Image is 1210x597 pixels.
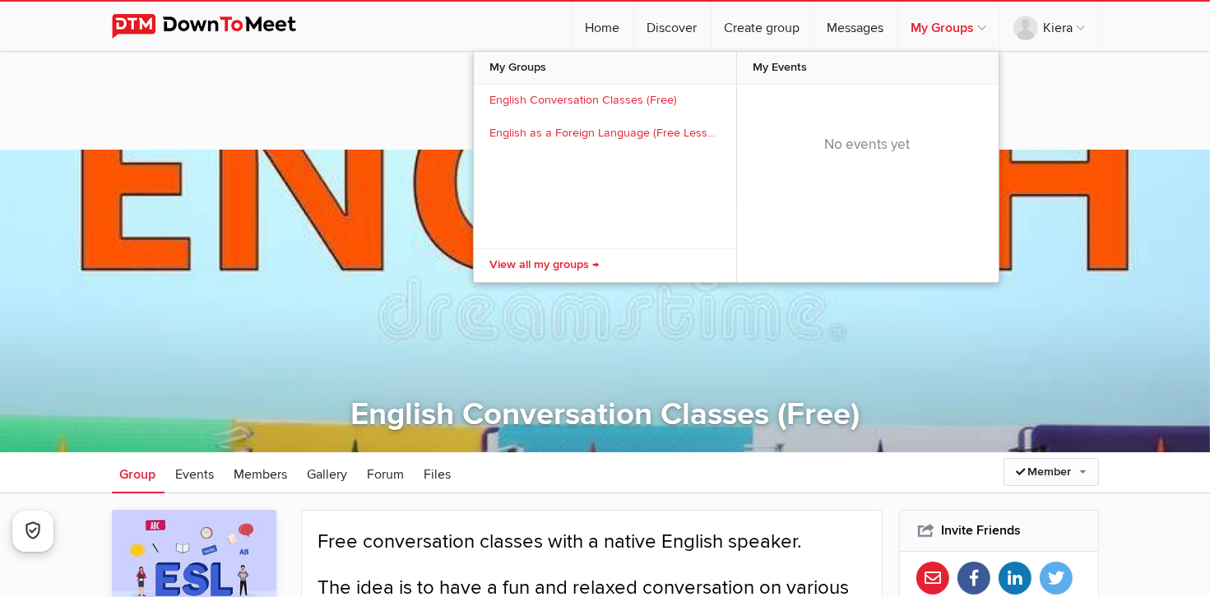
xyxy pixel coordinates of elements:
[474,52,736,85] span: My Groups
[120,466,156,483] span: Group
[573,2,633,51] a: Home
[737,52,999,85] span: My Events
[368,466,405,483] span: Forum
[416,452,460,493] a: Files
[916,511,1082,550] h2: Invite Friends
[112,452,165,493] a: Group
[424,466,452,483] span: Files
[474,118,736,150] a: English as a Foreign Language (Free Lessons)
[359,452,413,493] a: Forum
[168,452,223,493] a: Events
[112,14,322,39] img: DownToMeet
[712,2,814,51] a: Create group
[474,248,736,282] a: View all my groups →
[1004,458,1099,486] a: Member
[814,2,897,51] a: Messages
[318,530,803,553] span: Free conversation classes with a native English speaker.
[299,452,356,493] a: Gallery
[308,466,348,483] span: Gallery
[176,466,215,483] span: Events
[898,2,999,51] a: My Groups
[226,452,296,493] a: Members
[737,85,999,205] div: No events yet
[474,85,736,118] a: English Conversation Classes (Free)
[234,466,288,483] span: Members
[634,2,711,51] a: Discover
[1000,2,1098,51] a: Kiera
